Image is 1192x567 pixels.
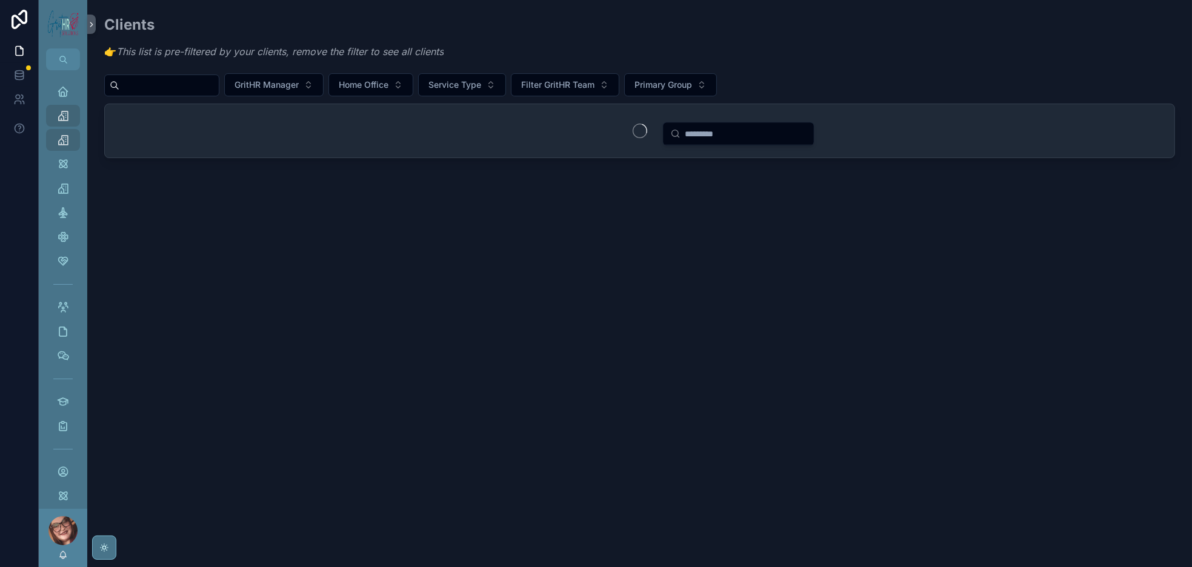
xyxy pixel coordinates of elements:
button: Select Button [418,73,506,96]
button: Select Button [328,73,413,96]
span: Service Type [428,79,481,91]
div: scrollable content [39,70,87,509]
p: 👉 [104,44,444,59]
h2: Clients [104,15,444,35]
button: Select Button [224,73,324,96]
span: Home Office [339,79,388,91]
img: App logo [46,6,80,42]
button: Select Button [624,73,717,96]
span: Primary Group [634,79,692,91]
span: GritHR Manager [235,79,299,91]
span: Filter GritHR Team [521,79,594,91]
button: Select Button [511,73,619,96]
em: This list is pre-filtered by your clients, remove the filter to see all clients [116,45,444,58]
